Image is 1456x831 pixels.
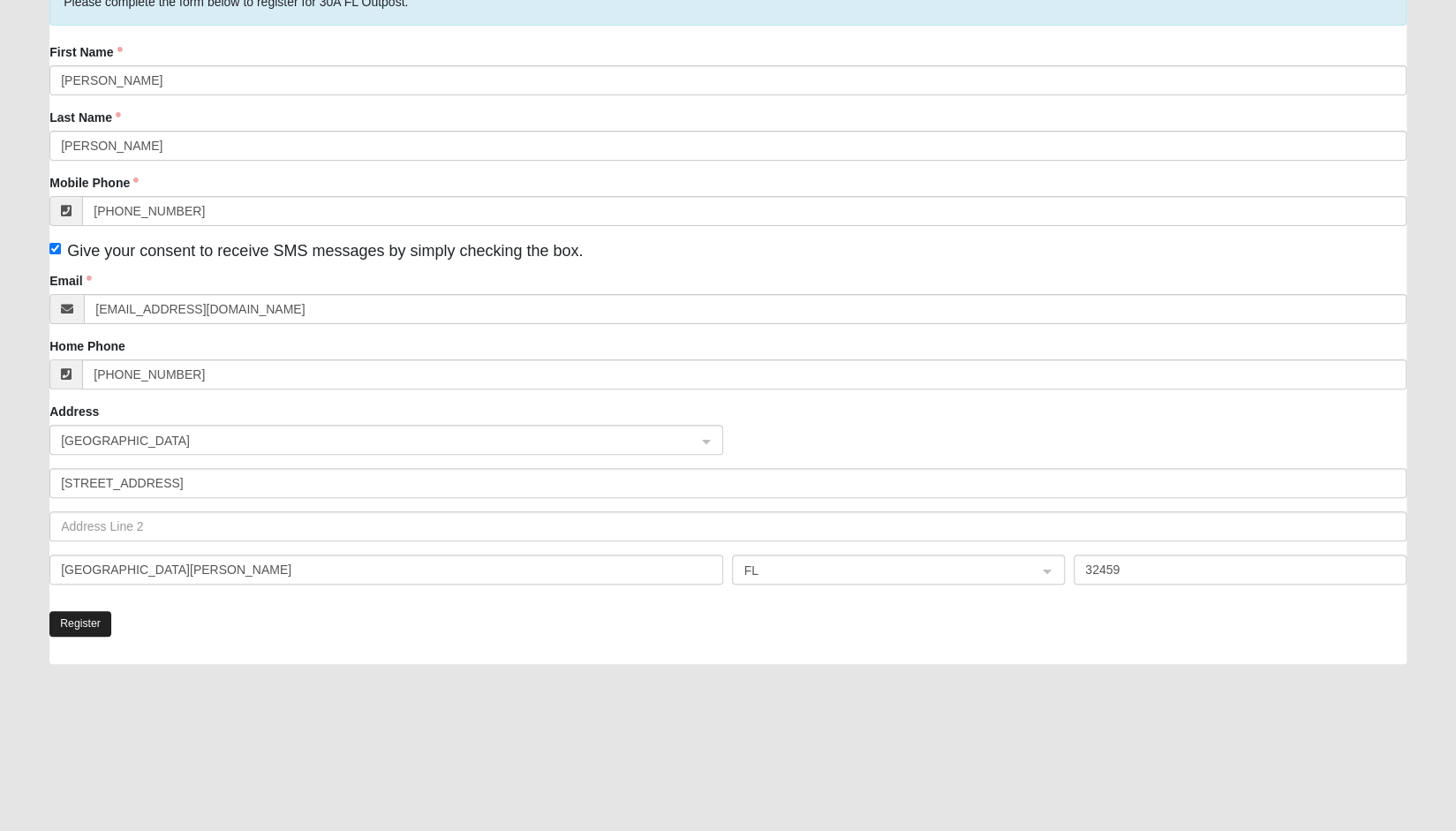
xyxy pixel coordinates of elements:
[743,561,1022,580] span: FL
[49,109,121,126] label: Last Name
[49,272,91,290] label: Email
[49,555,723,585] input: City
[49,243,61,254] input: Give your consent to receive SMS messages by simply checking the box.
[49,337,125,355] label: Home Phone
[49,611,111,637] button: Register
[67,242,583,260] span: Give your consent to receive SMS messages by simply checking the box.
[49,174,139,192] label: Mobile Phone
[49,403,99,420] label: Address
[1074,555,1407,585] input: Zip
[61,431,680,450] span: United States
[49,511,1407,541] input: Address Line 2
[49,43,122,61] label: First Name
[49,468,1407,498] input: Address Line 1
